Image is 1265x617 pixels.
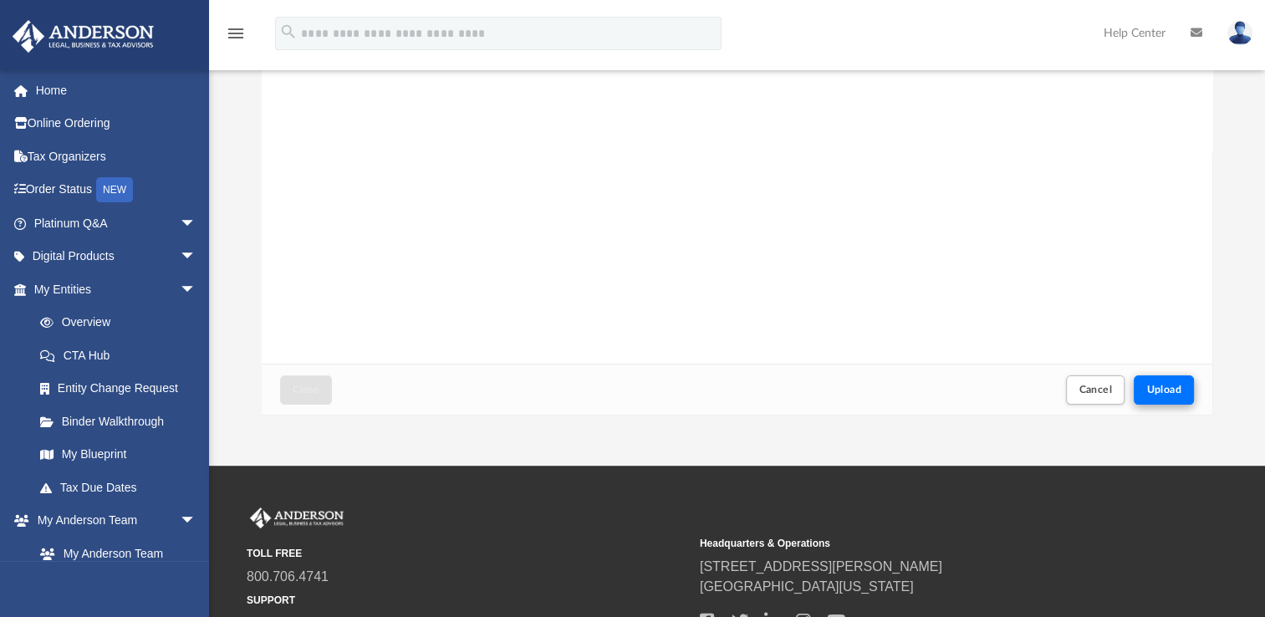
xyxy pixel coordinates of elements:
[12,273,222,306] a: My Entitiesarrow_drop_down
[1227,21,1252,45] img: User Pic
[1079,385,1112,395] span: Cancel
[280,375,332,405] button: Close
[279,23,298,41] i: search
[180,240,213,274] span: arrow_drop_down
[23,537,205,570] a: My Anderson Team
[96,177,133,202] div: NEW
[23,372,222,405] a: Entity Change Request
[23,405,222,438] a: Binder Walkthrough
[180,273,213,307] span: arrow_drop_down
[180,207,213,241] span: arrow_drop_down
[247,569,329,584] a: 800.706.4741
[247,507,347,529] img: Anderson Advisors Platinum Portal
[8,20,159,53] img: Anderson Advisors Platinum Portal
[12,74,222,107] a: Home
[700,536,1141,551] small: Headquarters & Operations
[1146,385,1181,395] span: Upload
[12,173,222,207] a: Order StatusNEW
[23,471,222,504] a: Tax Due Dates
[700,579,914,594] a: [GEOGRAPHIC_DATA][US_STATE]
[23,438,213,472] a: My Blueprint
[12,140,222,173] a: Tax Organizers
[226,23,246,43] i: menu
[1066,375,1125,405] button: Cancel
[226,32,246,43] a: menu
[23,306,222,339] a: Overview
[12,207,222,240] a: Platinum Q&Aarrow_drop_down
[700,559,942,574] a: [STREET_ADDRESS][PERSON_NAME]
[293,385,319,395] span: Close
[23,339,222,372] a: CTA Hub
[12,240,222,273] a: Digital Productsarrow_drop_down
[12,107,222,140] a: Online Ordering
[247,546,688,561] small: TOLL FREE
[1134,375,1194,405] button: Upload
[247,593,688,608] small: SUPPORT
[180,504,213,538] span: arrow_drop_down
[12,504,213,538] a: My Anderson Teamarrow_drop_down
